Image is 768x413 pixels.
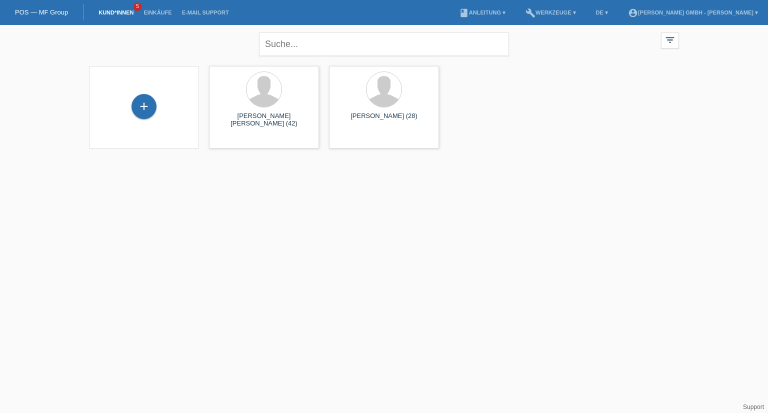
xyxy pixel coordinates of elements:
[93,9,138,15] a: Kund*innen
[591,9,613,15] a: DE ▾
[454,9,510,15] a: bookAnleitung ▾
[459,8,469,18] i: book
[217,112,311,128] div: [PERSON_NAME] [PERSON_NAME] (42)
[133,2,141,11] span: 5
[132,98,156,115] div: Kund*in hinzufügen
[138,9,176,15] a: Einkäufe
[15,8,68,16] a: POS — MF Group
[628,8,638,18] i: account_circle
[520,9,581,15] a: buildWerkzeuge ▾
[259,32,509,56] input: Suche...
[743,403,764,410] a: Support
[177,9,234,15] a: E-Mail Support
[623,9,763,15] a: account_circle[PERSON_NAME] GmbH - [PERSON_NAME] ▾
[664,34,675,45] i: filter_list
[337,112,431,128] div: [PERSON_NAME] (28)
[525,8,535,18] i: build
